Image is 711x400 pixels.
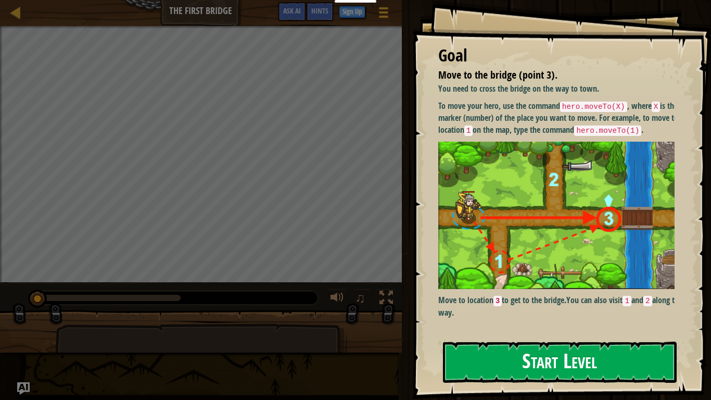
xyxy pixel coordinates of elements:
[464,126,473,136] code: 1
[425,68,672,83] li: Move to the bridge (point 3).
[438,294,682,318] p: You can also visit and along the way.
[376,289,397,310] button: Toggle fullscreen
[438,83,682,95] p: You need to cross the bridge on the way to town.
[327,289,348,310] button: Adjust volume
[355,290,365,306] span: ♫
[438,294,567,306] strong: Move to location to get to the bridge.
[339,6,365,18] button: Sign Up
[353,289,371,310] button: ♫
[623,296,631,306] code: 1
[560,102,627,112] code: hero.moveTo(X)
[438,68,557,82] span: Move to the bridge (point 3).
[643,296,652,306] code: 2
[283,6,301,16] span: Ask AI
[371,2,397,27] button: Show game menu
[278,2,306,21] button: Ask AI
[493,296,502,306] code: 3
[438,100,682,136] p: To move your hero, use the command , where is the marker (number) of the place you want to move. ...
[311,6,328,16] span: Hints
[574,126,641,136] code: hero.moveTo(1)
[438,142,682,290] img: M7l1b
[438,44,675,68] div: Goal
[652,102,661,112] code: X
[17,382,30,395] button: Ask AI
[443,342,677,383] button: Start Level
